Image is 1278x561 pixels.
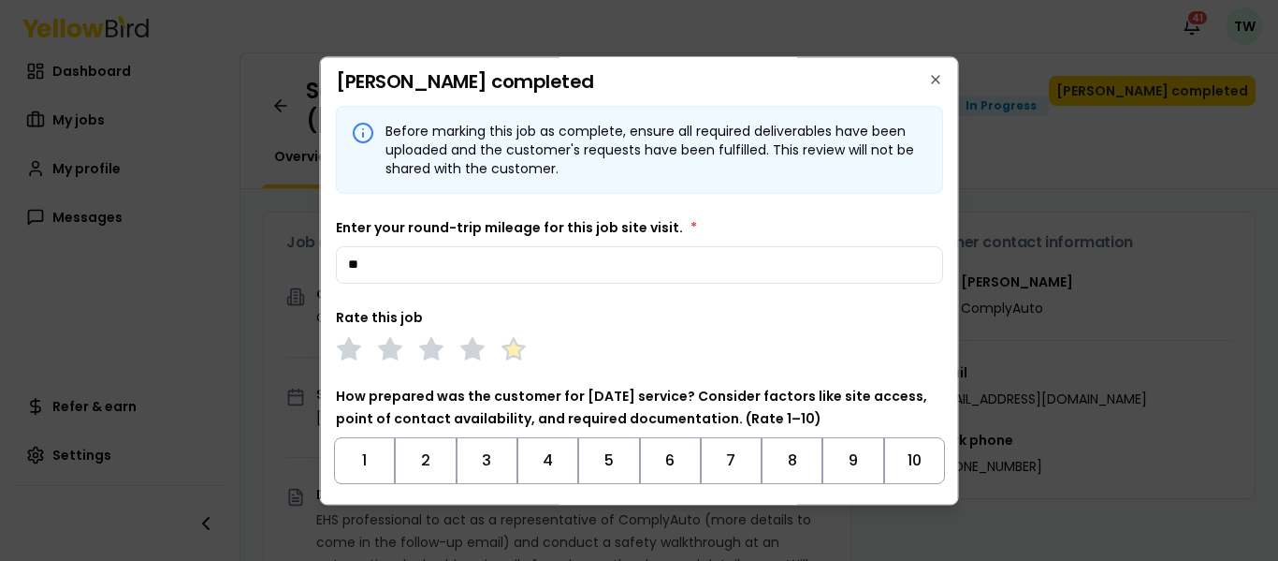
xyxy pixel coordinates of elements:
label: Enter your round-trip mileage for this job site visit. [336,218,697,237]
button: Toggle 5 [578,437,639,484]
button: Toggle 3 [456,437,516,484]
button: Toggle 2 [395,437,456,484]
button: Toggle 9 [822,437,883,484]
div: Before marking this job as complete, ensure all required deliverables have been uploaded and the ... [385,122,927,178]
label: How prepared was the customer for [DATE] service? Consider factors like site access, point of con... [336,387,927,428]
button: Toggle 7 [700,437,761,484]
label: Rate this job [336,308,423,327]
button: Toggle 8 [762,437,822,484]
h2: [PERSON_NAME] completed [336,72,943,91]
button: Toggle 4 [516,437,577,484]
button: Toggle 10 [883,437,944,484]
button: Toggle 1 [334,437,395,484]
button: Toggle 6 [639,437,700,484]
